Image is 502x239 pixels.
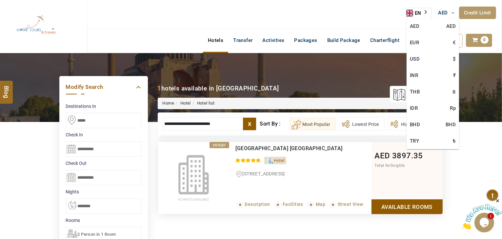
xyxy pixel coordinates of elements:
[461,198,502,229] iframe: chat widget
[163,101,174,106] a: Home
[450,103,456,113] span: Rp
[446,120,456,129] span: BHD
[370,37,399,43] span: Charterflight
[316,202,325,207] span: Map
[453,38,456,48] span: €
[365,34,404,47] a: Charterflight
[258,34,290,47] a: Activities
[203,34,228,47] a: Hotels
[371,199,443,214] a: Show Rooms
[180,101,191,106] a: Hotel
[243,118,256,130] label: x
[375,151,390,160] span: AED
[66,189,141,195] label: nights
[274,158,285,163] span: Hotel
[453,136,456,146] span: ₺
[339,117,385,130] button: Lowest Price
[260,117,289,130] div: Sort By :
[453,70,456,80] span: ₹
[391,163,393,168] span: 5
[407,51,459,67] a: USD$
[466,34,492,47] a: 0
[446,21,456,31] span: AED
[236,145,344,152] div: Hilton Dubai Al Habtoor City
[158,84,279,93] div: hotels available in [GEOGRAPHIC_DATA]
[290,34,322,47] a: Packages
[78,232,116,237] span: 2 Person in 1 Room
[245,202,270,207] span: Description
[66,83,141,91] a: Modify Search
[66,217,141,224] label: Rooms
[66,131,141,138] label: Check In
[289,117,336,130] button: Most Popular
[452,87,456,97] span: ฿
[375,163,405,168] span: Total for nights
[481,36,489,44] span: 0
[407,67,459,84] a: INR₹
[407,100,459,116] a: IDRRp
[191,100,215,107] li: Hotel list
[393,87,436,101] a: map view
[338,202,363,207] span: Street View
[322,34,365,47] a: Build Package
[406,8,431,18] a: EN
[406,8,432,18] aside: Language selected: English
[407,116,459,133] a: BHDBHD
[392,151,423,160] span: 3897.35
[66,160,141,167] label: Check Out
[228,34,257,47] a: Transfer
[236,145,343,151] a: [GEOGRAPHIC_DATA] [GEOGRAPHIC_DATA]
[158,85,161,92] b: 1
[388,117,435,130] button: Highest Price
[407,133,459,149] a: TRY₺
[283,202,303,207] span: Facilities
[5,3,68,47] img: The Royal Line Holidays
[406,8,432,18] div: Language
[453,54,456,64] span: $
[459,7,496,19] a: Credit Limit
[158,142,229,214] img: noimage.jpg
[438,10,448,16] span: AED
[243,171,285,176] span: [STREET_ADDRESS]
[210,142,229,148] div: yalago
[407,18,459,34] a: AEDAED
[2,86,11,91] span: Blog
[407,34,459,51] a: EUR€
[66,103,141,110] label: Destinations In
[404,34,427,47] a: Flight
[407,84,459,100] a: THB฿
